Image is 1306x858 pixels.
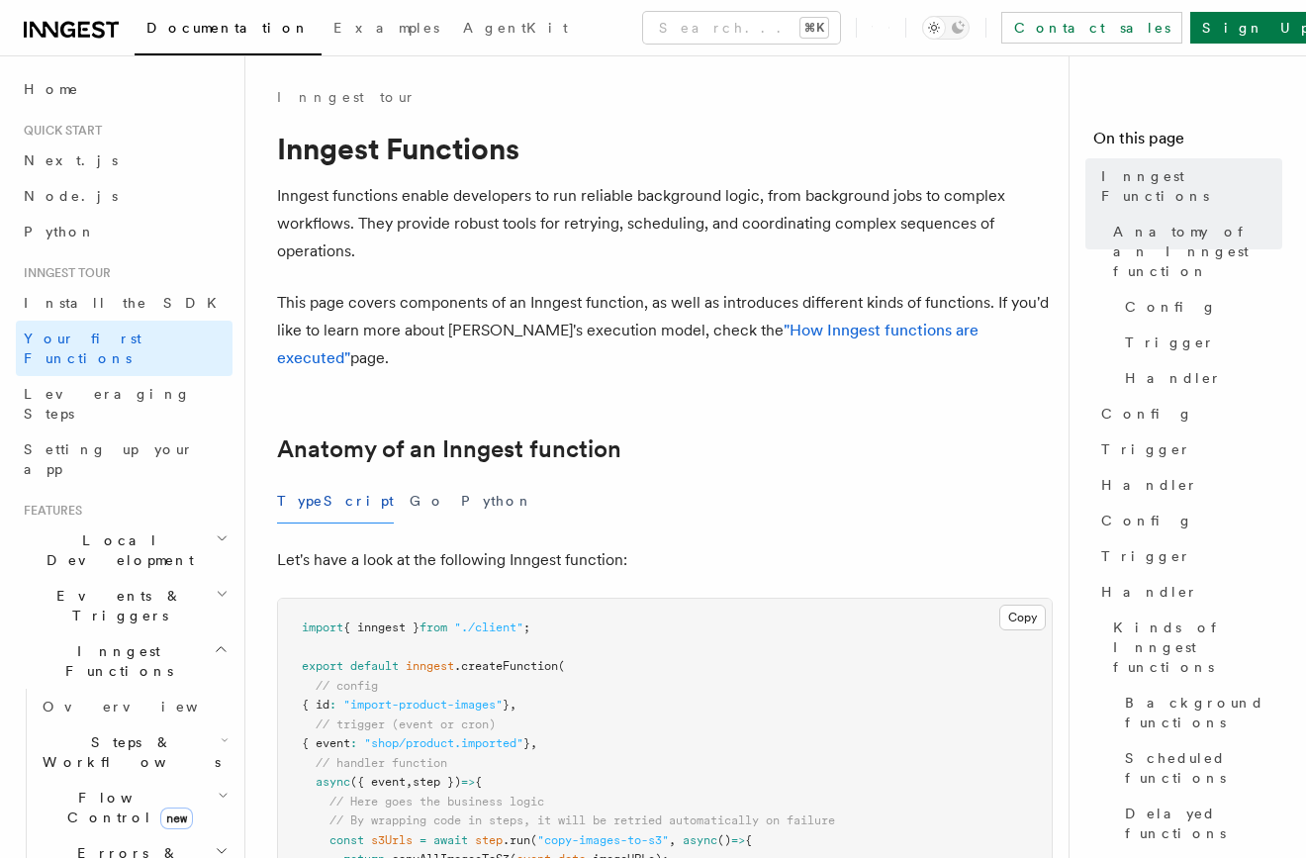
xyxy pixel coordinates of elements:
[43,699,246,715] span: Overview
[1117,740,1282,796] a: Scheduled functions
[16,431,233,487] a: Setting up your app
[1125,748,1282,788] span: Scheduled functions
[24,386,191,422] span: Leveraging Steps
[1117,325,1282,360] a: Trigger
[302,659,343,673] span: export
[16,530,216,570] span: Local Development
[420,833,426,847] span: =
[1117,796,1282,851] a: Delayed functions
[35,780,233,835] button: Flow Controlnew
[35,724,233,780] button: Steps & Workflows
[277,479,394,524] button: TypeScript
[413,775,461,789] span: step })
[558,659,565,673] span: (
[1093,127,1282,158] h4: On this page
[1117,289,1282,325] a: Config
[503,698,510,712] span: }
[24,441,194,477] span: Setting up your app
[35,732,221,772] span: Steps & Workflows
[1101,511,1193,530] span: Config
[1113,222,1282,281] span: Anatomy of an Inngest function
[1125,368,1222,388] span: Handler
[146,20,310,36] span: Documentation
[16,578,233,633] button: Events & Triggers
[683,833,717,847] span: async
[316,717,496,731] span: // trigger (event or cron)
[406,775,413,789] span: ,
[463,20,568,36] span: AgentKit
[461,479,533,524] button: Python
[24,152,118,168] span: Next.js
[1117,360,1282,396] a: Handler
[302,736,350,750] span: { event
[475,833,503,847] span: step
[277,87,416,107] a: Inngest tour
[135,6,322,55] a: Documentation
[1093,503,1282,538] a: Config
[1117,685,1282,740] a: Background functions
[461,775,475,789] span: =>
[510,698,516,712] span: ,
[537,833,669,847] span: "copy-images-to-s3"
[999,605,1046,630] button: Copy
[1093,574,1282,610] a: Handler
[277,289,1053,372] p: This page covers components of an Inngest function, as well as introduces different kinds of func...
[1093,538,1282,574] a: Trigger
[16,178,233,214] a: Node.js
[350,659,399,673] span: default
[475,775,482,789] span: {
[277,435,621,463] a: Anatomy of an Inngest function
[35,689,233,724] a: Overview
[420,620,447,634] span: from
[329,795,544,809] span: // Here goes the business logic
[16,71,233,107] a: Home
[1101,546,1191,566] span: Trigger
[717,833,731,847] span: ()
[343,620,420,634] span: { inngest }
[922,16,970,40] button: Toggle dark mode
[16,285,233,321] a: Install the SDK
[1105,214,1282,289] a: Anatomy of an Inngest function
[16,376,233,431] a: Leveraging Steps
[24,224,96,239] span: Python
[316,679,378,693] span: // config
[329,698,336,712] span: :
[302,698,329,712] span: { id
[277,182,1053,265] p: Inngest functions enable developers to run reliable background logic, from background jobs to com...
[1093,158,1282,214] a: Inngest Functions
[16,633,233,689] button: Inngest Functions
[410,479,445,524] button: Go
[16,503,82,519] span: Features
[277,131,1053,166] h1: Inngest Functions
[371,833,413,847] span: s3Urls
[1001,12,1182,44] a: Contact sales
[1125,333,1215,352] span: Trigger
[35,788,218,827] span: Flow Control
[364,736,523,750] span: "shop/product.imported"
[745,833,752,847] span: {
[277,546,1053,574] p: Let's have a look at the following Inngest function:
[333,20,439,36] span: Examples
[16,523,233,578] button: Local Development
[343,698,503,712] span: "import-product-images"
[329,833,364,847] span: const
[16,586,216,625] span: Events & Triggers
[316,756,447,770] span: // handler function
[451,6,580,53] a: AgentKit
[322,6,451,53] a: Examples
[1125,693,1282,732] span: Background functions
[16,265,111,281] span: Inngest tour
[1101,439,1191,459] span: Trigger
[316,775,350,789] span: async
[1113,618,1282,677] span: Kinds of Inngest functions
[1093,396,1282,431] a: Config
[433,833,468,847] span: await
[1101,475,1198,495] span: Handler
[523,736,530,750] span: }
[1105,610,1282,685] a: Kinds of Inngest functions
[1125,297,1217,317] span: Config
[1101,582,1198,602] span: Handler
[350,775,406,789] span: ({ event
[16,641,214,681] span: Inngest Functions
[24,79,79,99] span: Home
